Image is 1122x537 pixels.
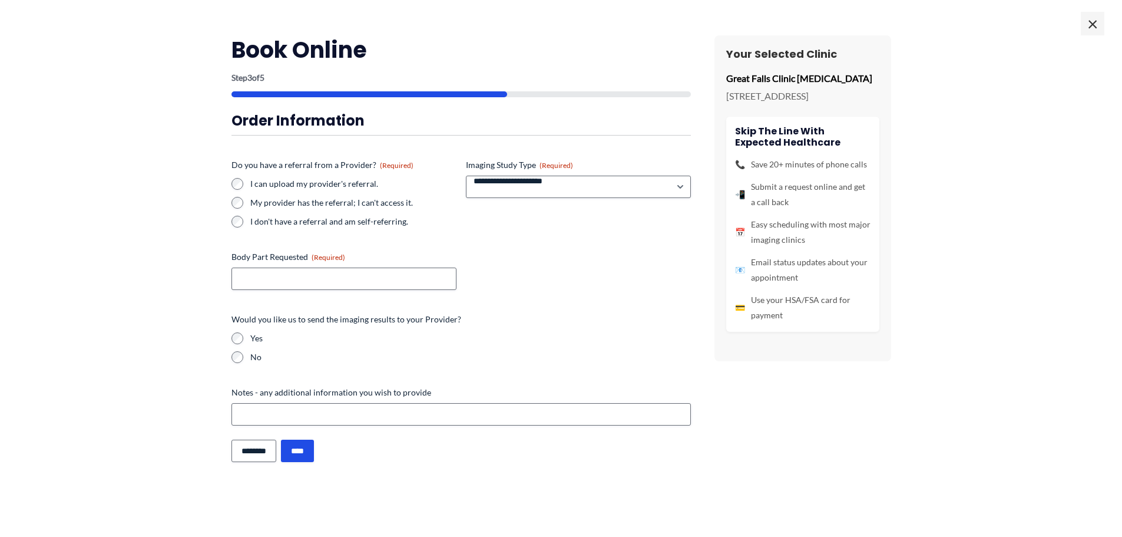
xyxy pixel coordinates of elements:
[735,179,871,210] li: Submit a request online and get a call back
[735,157,745,172] span: 📞
[726,47,879,61] h3: Your Selected Clinic
[231,159,413,171] legend: Do you have a referral from a Provider?
[735,126,871,148] h4: Skip the line with Expected Healthcare
[250,351,691,363] label: No
[312,253,345,262] span: (Required)
[260,73,264,83] span: 5
[247,73,252,83] span: 3
[1081,12,1104,35] span: ×
[735,187,745,202] span: 📲
[540,161,573,170] span: (Required)
[735,262,745,278] span: 📧
[231,314,461,325] legend: Would you like us to send the imaging results to your Provider?
[735,217,871,248] li: Easy scheduling with most major imaging clinics
[735,157,871,172] li: Save 20+ minutes of phone calls
[735,292,871,323] li: Use your HSA/FSA card for payment
[231,111,691,130] h3: Order Information
[250,216,456,228] label: I don't have a referral and am self-referring.
[250,332,691,344] label: Yes
[466,159,691,171] label: Imaging Study Type
[250,197,456,209] label: My provider has the referral; I can't access it.
[735,300,745,315] span: 💳
[726,87,879,105] p: [STREET_ADDRESS]
[231,74,691,82] p: Step of
[735,225,745,240] span: 📅
[735,255,871,285] li: Email status updates about your appointment
[250,178,456,190] label: I can upload my provider's referral.
[231,35,691,64] h2: Book Online
[380,161,413,170] span: (Required)
[231,251,456,263] label: Body Part Requested
[726,70,879,87] p: Great Falls Clinic [MEDICAL_DATA]
[231,387,691,398] label: Notes - any additional information you wish to provide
